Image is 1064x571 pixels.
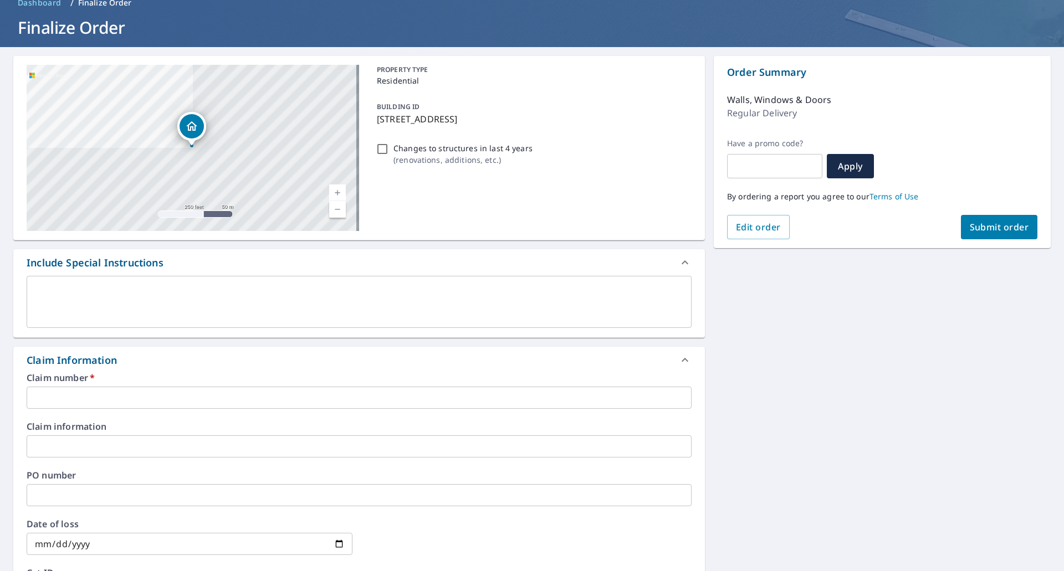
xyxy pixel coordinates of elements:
a: Current Level 17, Zoom Out [329,201,346,218]
label: Claim number [27,373,692,382]
h1: Finalize Order [13,16,1051,39]
p: [STREET_ADDRESS] [377,112,687,126]
span: Submit order [970,221,1029,233]
p: BUILDING ID [377,102,420,111]
a: Terms of Use [869,191,919,202]
label: Have a promo code? [727,138,822,148]
button: Submit order [961,215,1038,239]
p: By ordering a report you agree to our [727,192,1037,202]
span: Edit order [736,221,781,233]
p: PROPERTY TYPE [377,65,687,75]
label: Claim information [27,422,692,431]
p: ( renovations, additions, etc. ) [393,154,533,166]
p: Walls, Windows & Doors [727,93,831,106]
p: Regular Delivery [727,106,797,120]
button: Apply [827,154,874,178]
p: Residential [377,75,687,86]
div: Claim Information [27,353,117,368]
button: Edit order [727,215,790,239]
div: Include Special Instructions [13,249,705,276]
p: Order Summary [727,65,1037,80]
div: Claim Information [13,347,705,373]
span: Apply [836,160,865,172]
label: Date of loss [27,519,352,528]
div: Include Special Instructions [27,255,163,270]
label: PO number [27,471,692,480]
p: Changes to structures in last 4 years [393,142,533,154]
div: Dropped pin, building 1, Residential property, 2248 S Water St Wichita, KS 67213 [177,112,206,146]
a: Current Level 17, Zoom In [329,184,346,201]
